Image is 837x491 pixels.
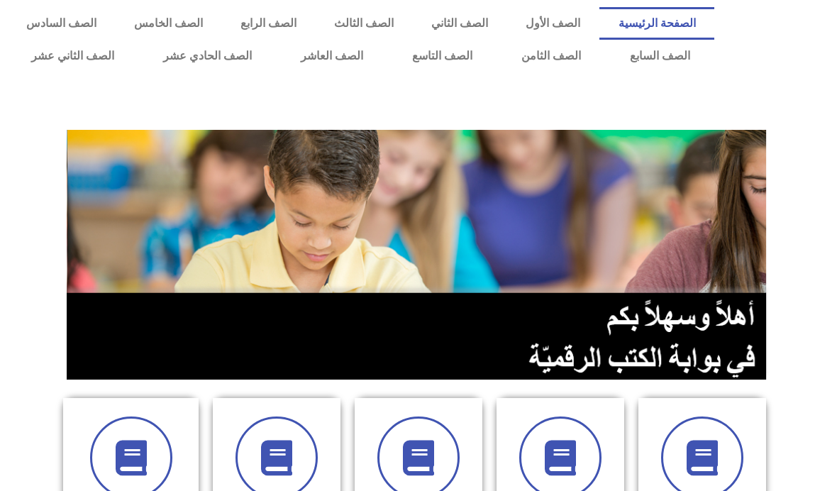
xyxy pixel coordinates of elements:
a: الصف الخامس [115,7,221,40]
a: الصف الثاني [413,7,507,40]
a: الصف التاسع [388,40,497,72]
a: الصف الثالث [315,7,412,40]
a: الصف الحادي عشر [139,40,277,72]
a: الصف السادس [7,7,115,40]
a: الصف الثامن [497,40,605,72]
a: الصف الثاني عشر [7,40,139,72]
a: الصف السابع [605,40,714,72]
a: الصف العاشر [277,40,388,72]
a: الصفحة الرئيسية [599,7,714,40]
a: الصف الأول [507,7,599,40]
a: الصف الرابع [221,7,315,40]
